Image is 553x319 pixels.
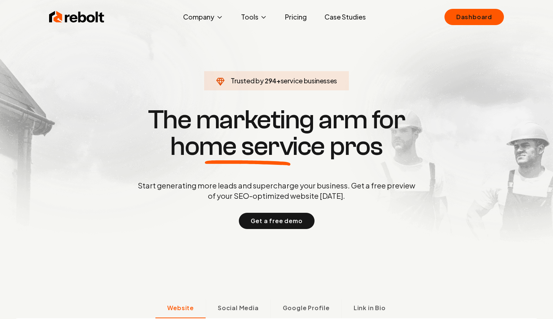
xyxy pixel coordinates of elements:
button: Tools [235,10,273,24]
span: 294 [265,76,276,86]
a: Case Studies [319,10,372,24]
a: Pricing [279,10,313,24]
a: Dashboard [444,9,504,25]
button: Social Media [206,299,271,318]
span: home service [170,133,325,160]
span: + [276,76,281,85]
button: Website [155,299,206,318]
button: Link in Bio [341,299,398,318]
h1: The marketing arm for pros [99,107,454,160]
button: Google Profile [271,299,341,318]
button: Get a free demo [239,213,315,229]
span: service businesses [281,76,337,85]
p: Start generating more leads and supercharge your business. Get a free preview of your SEO-optimiz... [136,180,417,201]
span: Trusted by [231,76,264,85]
span: Social Media [218,304,259,312]
img: Rebolt Logo [49,10,104,24]
span: Website [167,304,194,312]
button: Company [177,10,229,24]
span: Google Profile [283,304,330,312]
span: Link in Bio [354,304,386,312]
